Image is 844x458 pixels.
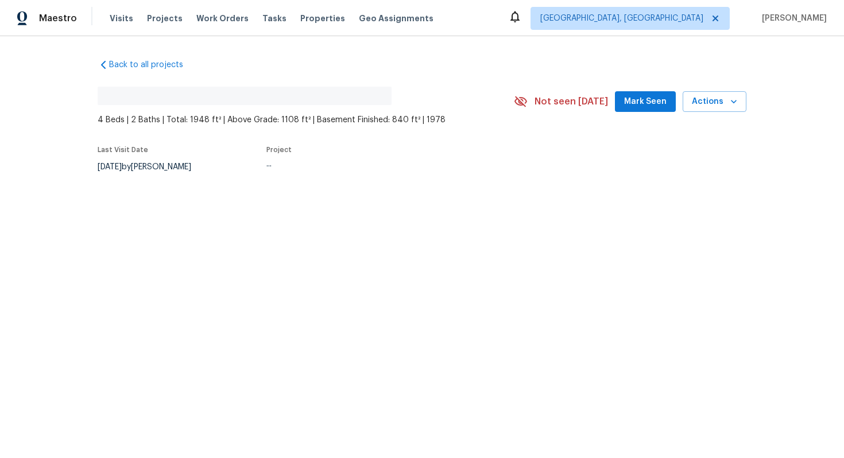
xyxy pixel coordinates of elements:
span: Tasks [262,14,287,22]
span: Visits [110,13,133,24]
span: [PERSON_NAME] [757,13,827,24]
div: by [PERSON_NAME] [98,160,205,174]
button: Mark Seen [615,91,676,112]
span: Actions [692,95,737,109]
span: [GEOGRAPHIC_DATA], [GEOGRAPHIC_DATA] [540,13,703,24]
span: Work Orders [196,13,249,24]
span: Properties [300,13,345,24]
span: Mark Seen [624,95,667,109]
span: Project [266,146,292,153]
a: Back to all projects [98,59,208,71]
span: Last Visit Date [98,146,148,153]
span: Not seen [DATE] [535,96,608,107]
span: Geo Assignments [359,13,433,24]
span: 4 Beds | 2 Baths | Total: 1948 ft² | Above Grade: 1108 ft² | Basement Finished: 840 ft² | 1978 [98,114,514,126]
span: Maestro [39,13,77,24]
div: ... [266,160,487,168]
span: [DATE] [98,163,122,171]
button: Actions [683,91,746,112]
span: Projects [147,13,183,24]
